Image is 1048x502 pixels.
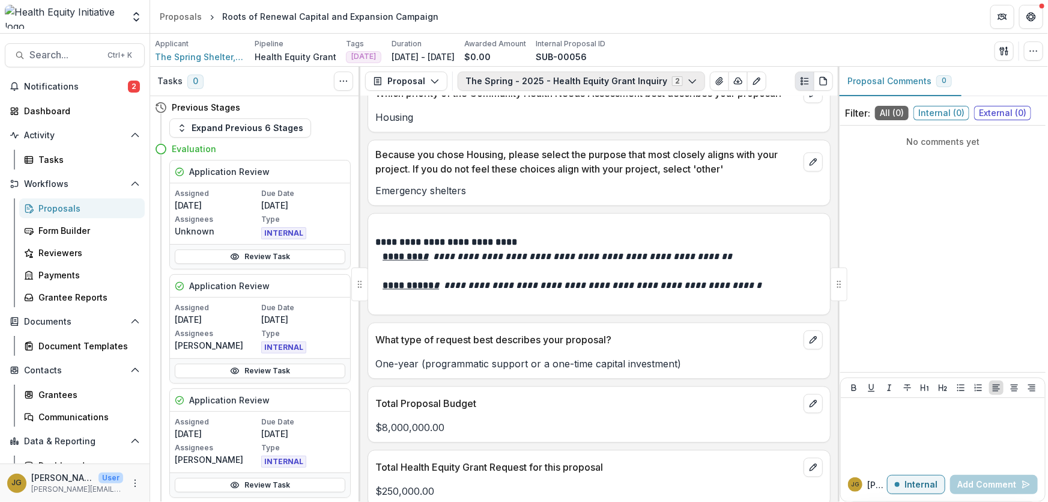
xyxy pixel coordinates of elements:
button: Internal [887,475,945,494]
p: What type of request best describes your proposal? [375,332,799,347]
p: Assignees [175,328,259,339]
a: The Spring Shelter, Inc. [155,51,245,63]
p: Filter: [845,106,870,120]
button: Open Data & Reporting [5,432,145,451]
p: Total Proposal Budget [375,396,799,411]
button: Align Left [989,381,1004,395]
div: Tasks [38,153,135,166]
p: One-year (programmatic support or a one-time capital investment) [375,357,823,371]
a: Proposals [155,8,207,25]
span: External ( 0 ) [974,106,1031,120]
div: Jenna Grant [852,482,859,488]
span: 2 [128,81,140,93]
button: Underline [864,381,879,395]
div: Document Templates [38,340,135,352]
h4: Previous Stages [172,101,240,114]
span: INTERNAL [261,456,306,468]
button: Proposal [365,72,447,91]
span: [DATE] [351,52,376,61]
button: Notifications2 [5,77,145,96]
img: Health Equity Initiative logo [5,5,123,29]
p: [DATE] [261,313,345,326]
button: Align Center [1007,381,1022,395]
a: Dashboard [5,101,145,121]
p: Emergency shelters [375,183,823,198]
div: Reviewers [38,246,135,259]
div: Roots of Renewal Capital and Expansion Campaign [222,10,438,23]
button: Heading 1 [918,381,932,395]
div: Grantees [38,388,135,401]
nav: breadcrumb [155,8,443,25]
h5: Application Review [189,280,270,292]
span: Workflows [24,179,126,189]
span: INTERNAL [261,227,306,239]
p: $0.00 [464,51,491,63]
span: 0 [942,76,947,85]
span: Data & Reporting [24,436,126,447]
button: Edit as form [747,72,766,91]
button: Open Workflows [5,174,145,194]
button: Open Activity [5,126,145,145]
div: Ctrl + K [105,49,135,62]
button: Proposal Comments [838,67,962,96]
p: [DATE] - [DATE] [392,51,455,63]
a: Grantees [19,385,145,405]
a: Grantee Reports [19,287,145,307]
button: View Attached Files [710,72,729,91]
p: [DATE] [175,199,259,212]
button: Open entity switcher [128,5,145,29]
button: edit [804,330,823,349]
p: $250,000.00 [375,484,823,498]
span: Documents [24,317,126,327]
p: $8,000,000.00 [375,420,823,435]
button: Italicize [882,381,897,395]
h5: Application Review [189,165,270,178]
h4: Evaluation [172,142,216,155]
h5: Application Review [189,394,270,406]
p: Due Date [261,188,345,199]
p: [DATE] [175,427,259,440]
p: No comments yet [845,135,1041,148]
button: Ordered List [971,381,986,395]
div: Grantee Reports [38,291,135,304]
a: Review Task [175,478,345,492]
div: Proposals [160,10,202,23]
div: Dashboard [24,105,135,117]
span: Notifications [24,82,128,92]
button: Plaintext view [795,72,814,91]
h3: Tasks [157,76,183,87]
p: Health Equity Grant [255,51,336,63]
button: edit [804,152,823,171]
p: [PERSON_NAME] [31,471,94,484]
a: Tasks [19,150,145,170]
button: Add Comment [950,475,1038,494]
a: Form Builder [19,221,145,240]
p: [PERSON_NAME][EMAIL_ADDRESS][PERSON_NAME][DATE][DOMAIN_NAME] [31,484,123,495]
a: Reviewers [19,243,145,263]
p: Housing [375,110,823,124]
p: Internal Proposal ID [536,38,605,49]
p: Internal [904,480,937,490]
button: More [128,476,142,491]
p: Awarded Amount [464,38,526,49]
button: Open Documents [5,312,145,331]
p: Type [261,328,345,339]
button: PDF view [814,72,833,91]
button: Align Right [1025,381,1039,395]
div: Communications [38,411,135,423]
span: INTERNAL [261,341,306,354]
div: Form Builder [38,224,135,237]
button: Search... [5,43,145,67]
a: Review Task [175,249,345,264]
p: Applicant [155,38,189,49]
p: Total Health Equity Grant Request for this proposal [375,460,799,474]
p: Assignees [175,214,259,225]
a: Payments [19,265,145,285]
button: edit [804,458,823,477]
button: The Spring - 2025 - Health Equity Grant Inquiry2 [458,72,705,91]
div: Jenna Grant [12,479,22,487]
div: Dashboard [38,459,135,472]
a: Dashboard [19,456,145,476]
p: Type [261,442,345,453]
